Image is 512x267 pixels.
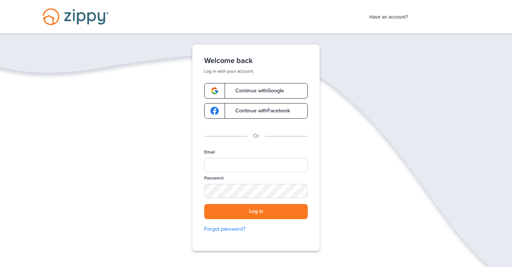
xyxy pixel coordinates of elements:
a: google-logoContinue withGoogle [204,83,308,99]
span: Continue with Facebook [228,108,290,113]
input: Password [204,184,308,198]
label: Password [204,175,224,181]
img: google-logo [211,107,219,115]
span: Continue with Google [228,88,284,93]
img: google-logo [211,87,219,95]
a: google-logoContinue withFacebook [204,103,308,119]
span: Have an account? [369,9,408,21]
h1: Welcome back [204,56,308,65]
p: Or [253,132,259,140]
p: Log in with your account. [204,68,308,74]
button: Log in [204,204,308,219]
label: Email [204,149,215,155]
a: Forgot password? [204,225,308,233]
input: Email [204,158,308,172]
